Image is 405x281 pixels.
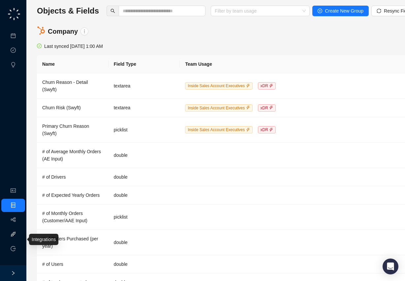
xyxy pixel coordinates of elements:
span: logout [11,246,16,251]
span: xDR [258,126,276,133]
span: Create New Group [325,7,363,15]
td: Churn Reason - Detail (Swyft) [37,73,109,99]
td: # of Expected Yearly Orders [37,186,109,204]
span: Inside Sales Account Executives [185,126,252,133]
span: sync [377,9,381,13]
td: # of Monthly Orders (Customer/AAE Input) [37,204,109,230]
button: Create New Group [312,6,369,16]
span: Inside Sales Account Executives [185,82,252,89]
span: thunderbolt [269,84,273,88]
td: Churn Risk (Swyft) [37,99,109,117]
td: textarea [109,99,180,117]
td: # of Average Monthly Orders (AE Input) [37,143,109,168]
td: double [109,186,180,204]
span: Last synced [DATE] 1:00 AM [44,44,103,49]
td: picklist [109,117,180,143]
td: textarea [109,73,180,99]
span: plus-circle [318,9,322,13]
span: xDR [258,104,276,112]
span: check-circle [37,44,42,48]
span: search [110,9,115,13]
td: double [109,168,180,186]
td: # of Orders Purchased (per year) [37,230,109,255]
td: Primary Churn Reason (Swyft) [37,117,109,143]
td: double [109,255,180,273]
span: thunderbolt [269,128,273,132]
span: more [82,29,87,34]
td: double [109,143,180,168]
td: # of Drivers [37,168,109,186]
span: thunderbolt [246,128,250,132]
h3: Objects & Fields [37,6,99,16]
span: thunderbolt [246,84,250,88]
span: right [11,271,16,275]
th: Field Type [109,55,180,73]
td: # of Users [37,255,109,273]
td: picklist [109,204,180,230]
span: thunderbolt [246,106,250,110]
span: xDR [258,82,276,89]
img: logo-small-C4UdH2pc.png [7,7,21,21]
span: thunderbolt [269,106,273,110]
div: Open Intercom Messenger [383,259,398,274]
span: Inside Sales Account Executives [185,104,252,112]
h4: Company [48,27,78,36]
td: double [109,230,180,255]
th: Name [37,55,109,73]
